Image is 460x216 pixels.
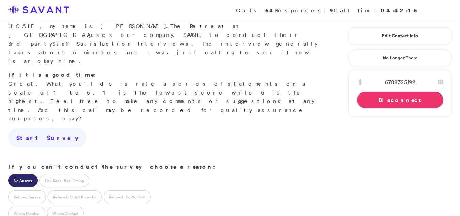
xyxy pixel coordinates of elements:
label: No Answer [8,174,38,187]
a: Disconnect [357,92,443,108]
label: Refused Survey [8,190,46,203]
a: No Longer There [348,49,452,67]
strong: 9 [330,6,334,14]
p: Hi , my name is [PERSON_NAME]. uses our company, SAVANT, to conduct their 3rd party s. The interv... [8,13,322,66]
span: Staff Satisfaction Interview [52,40,186,47]
strong: If it is a good time: [8,71,96,78]
strong: When recipient responds: [8,14,114,21]
span: The Retreat at [GEOGRAPHIC_DATA] [8,23,242,38]
span: CALIE [16,23,40,29]
strong: 04:42:16 [381,6,418,14]
a: Start Survey [8,128,86,147]
strong: If you can't conduct the survey choose a reason: [8,163,215,170]
label: Call Back - Bad Timing [39,174,89,187]
label: Refused - Didn't Know Us [48,190,102,203]
a: Edit Contact Info [357,30,443,41]
strong: 64 [265,6,275,14]
p: Great. What you'll do is rate a series of statements on a scale of 1 to 5. 1 is the lowest score ... [8,71,322,123]
label: Refused - Do Not Call [104,190,151,203]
